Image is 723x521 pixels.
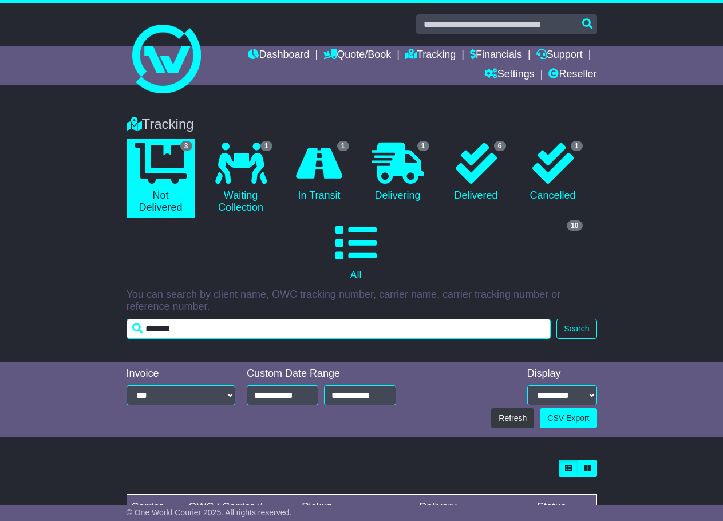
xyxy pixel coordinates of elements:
a: 3 Not Delivered [127,139,195,218]
a: Quote/Book [323,46,391,65]
button: Search [556,319,596,339]
td: Delivery [414,495,532,520]
span: 3 [180,141,192,151]
button: Refresh [491,408,534,428]
a: 1 Waiting Collection [207,139,275,218]
a: 1 Delivering [364,139,432,206]
td: Status [532,495,596,520]
a: 10 All [127,218,586,286]
a: Reseller [548,65,596,85]
a: Support [536,46,583,65]
a: Tracking [405,46,456,65]
div: Invoice [127,368,236,380]
a: 1 In Transit [287,139,352,206]
a: 6 Delivered [444,139,509,206]
a: Dashboard [248,46,309,65]
a: CSV Export [540,408,596,428]
div: Display [527,368,597,380]
td: Pickup [297,495,414,520]
span: 1 [260,141,272,151]
div: Tracking [121,116,603,133]
span: © One World Courier 2025. All rights reserved. [127,508,292,517]
span: 1 [417,141,429,151]
td: Carrier [127,495,184,520]
a: 1 Cancelled [520,139,586,206]
span: 6 [494,141,506,151]
td: OWC / Carrier # [184,495,297,520]
p: You can search by client name, OWC tracking number, carrier name, carrier tracking number or refe... [127,289,597,313]
span: 1 [337,141,349,151]
a: Settings [484,65,535,85]
span: 10 [567,220,582,231]
span: 1 [571,141,583,151]
a: Financials [470,46,522,65]
div: Custom Date Range [247,368,396,380]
